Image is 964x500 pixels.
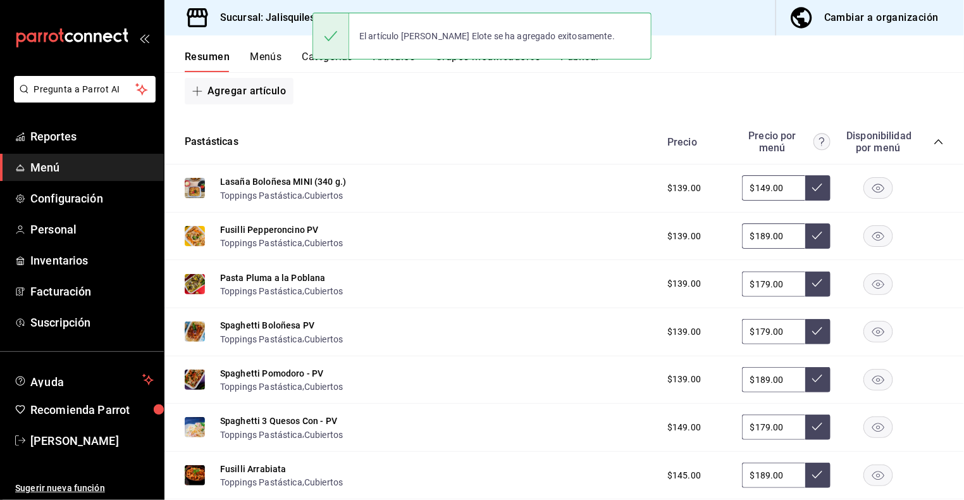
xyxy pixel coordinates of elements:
[655,136,736,148] div: Precio
[185,465,205,485] img: Preview
[304,428,343,441] button: Cubiertos
[220,475,343,489] div: ,
[30,314,154,331] span: Suscripción
[667,421,701,434] span: $149.00
[30,401,154,418] span: Recomienda Parrot
[220,237,302,249] button: Toppings Pastástica
[185,322,205,342] img: Preview
[742,130,831,154] div: Precio por menú
[185,417,205,437] img: Preview
[742,319,805,344] input: Sin ajuste
[220,319,314,332] button: Spaghetti Boloñesa PV
[220,428,302,441] button: Toppings Pastástica
[9,92,156,105] a: Pregunta a Parrot AI
[220,333,302,346] button: Toppings Pastástica
[220,236,343,249] div: ,
[220,284,343,297] div: ,
[220,463,287,475] button: Fusilli Arrabiata
[667,182,701,195] span: $139.00
[30,128,154,145] span: Reportes
[742,463,805,488] input: Sin ajuste
[304,380,343,393] button: Cubiertos
[667,277,701,291] span: $139.00
[139,33,149,43] button: open_drawer_menu
[934,137,944,147] button: collapse-category-row
[742,272,805,297] input: Sin ajuste
[742,175,805,201] input: Sin ajuste
[14,76,156,103] button: Pregunta a Parrot AI
[185,135,238,149] button: Pastásticas
[846,130,910,154] div: Disponibilidad por menú
[185,178,205,198] img: Preview
[667,373,701,386] span: $139.00
[30,283,154,300] span: Facturación
[304,476,343,489] button: Cubiertos
[250,51,281,72] button: Menús
[742,415,805,440] input: Sin ajuste
[210,10,361,25] h3: Sucursal: Jalisquiles (Solares)
[185,274,205,294] img: Preview
[304,333,343,346] button: Cubiertos
[30,252,154,269] span: Inventarios
[304,285,343,297] button: Cubiertos
[304,189,343,202] button: Cubiertos
[185,51,230,72] button: Resumen
[185,226,205,246] img: Preview
[349,22,625,50] div: El artículo [PERSON_NAME] Elote se ha agregado exitosamente.
[742,367,805,392] input: Sin ajuste
[667,469,701,482] span: $145.00
[824,9,939,27] div: Cambiar a organización
[185,370,205,390] img: Preview
[220,415,337,427] button: Spaghetti 3 Quesos Con - PV
[220,367,323,380] button: Spaghetti Pomodoro - PV
[220,272,326,284] button: Pasta Pluma a la Poblana
[30,221,154,238] span: Personal
[302,51,354,72] button: Categorías
[667,325,701,339] span: $139.00
[667,230,701,243] span: $139.00
[220,223,318,236] button: Fusilli Pepperoncino PV
[304,237,343,249] button: Cubiertos
[30,159,154,176] span: Menú
[742,223,805,249] input: Sin ajuste
[220,332,343,345] div: ,
[220,427,343,441] div: ,
[30,190,154,207] span: Configuración
[220,285,302,297] button: Toppings Pastástica
[34,83,136,96] span: Pregunta a Parrot AI
[220,476,302,489] button: Toppings Pastástica
[185,51,964,72] div: navigation tabs
[30,372,137,387] span: Ayuda
[220,175,346,188] button: Lasaña Boloñesa MINI (340 g.)
[30,432,154,449] span: [PERSON_NAME]
[220,189,302,202] button: Toppings Pastástica
[220,380,343,393] div: ,
[185,78,294,104] button: Agregar artículo
[220,188,346,201] div: ,
[15,482,154,495] span: Sugerir nueva función
[220,380,302,393] button: Toppings Pastástica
